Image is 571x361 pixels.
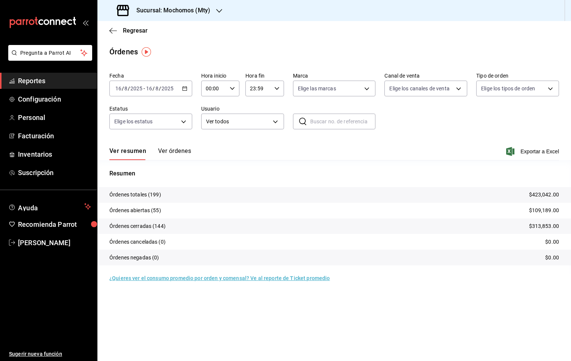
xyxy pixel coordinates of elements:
[109,27,148,34] button: Regresar
[20,49,81,57] span: Pregunta a Parrot AI
[115,85,122,91] input: --
[146,85,152,91] input: --
[161,85,174,91] input: ----
[128,85,130,91] span: /
[142,47,151,57] img: Tooltip marker
[389,85,449,92] span: Elige los canales de venta
[18,202,81,211] span: Ayuda
[5,54,92,62] a: Pregunta a Parrot AI
[18,219,91,229] span: Recomienda Parrot
[476,73,559,78] label: Tipo de orden
[109,106,192,111] label: Estatus
[508,147,559,156] button: Exportar a Excel
[18,149,91,159] span: Inventarios
[18,238,91,248] span: [PERSON_NAME]
[18,76,91,86] span: Reportes
[298,85,336,92] span: Elige las marcas
[122,85,124,91] span: /
[529,191,559,199] p: $423,042.00
[529,207,559,214] p: $109,189.00
[201,106,284,111] label: Usuario
[18,168,91,178] span: Suscripción
[481,85,535,92] span: Elige los tipos de orden
[124,85,128,91] input: --
[109,73,192,78] label: Fecha
[201,73,239,78] label: Hora inicio
[18,94,91,104] span: Configuración
[155,85,159,91] input: --
[109,147,191,160] div: navigation tabs
[143,85,145,91] span: -
[18,131,91,141] span: Facturación
[109,222,166,230] p: Órdenes cerradas (144)
[8,45,92,61] button: Pregunta a Parrot AI
[18,112,91,123] span: Personal
[9,350,91,358] span: Sugerir nueva función
[245,73,284,78] label: Hora fin
[130,85,143,91] input: ----
[114,118,152,125] span: Elige los estatus
[109,46,138,57] div: Órdenes
[158,147,191,160] button: Ver órdenes
[109,191,161,199] p: Órdenes totales (199)
[545,238,559,246] p: $0.00
[109,169,559,178] p: Resumen
[109,207,161,214] p: Órdenes abiertas (55)
[152,85,155,91] span: /
[206,118,270,126] span: Ver todos
[109,275,330,281] a: ¿Quieres ver el consumo promedio por orden y comensal? Ve al reporte de Ticket promedio
[384,73,467,78] label: Canal de venta
[310,114,376,129] input: Buscar no. de referencia
[109,147,146,160] button: Ver resumen
[123,27,148,34] span: Regresar
[82,19,88,25] button: open_drawer_menu
[293,73,376,78] label: Marca
[109,254,159,262] p: Órdenes negadas (0)
[130,6,210,15] h3: Sucursal: Mochomos (Mty)
[109,238,166,246] p: Órdenes canceladas (0)
[529,222,559,230] p: $313,853.00
[159,85,161,91] span: /
[545,254,559,262] p: $0.00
